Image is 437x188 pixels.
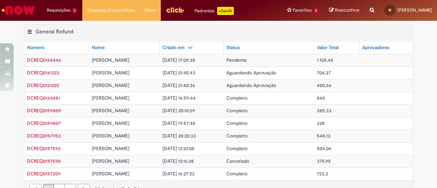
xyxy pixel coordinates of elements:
[92,171,129,177] span: [PERSON_NAME]
[217,7,234,15] p: +GenAi
[163,107,195,114] span: [DATE] 20:10:29
[317,158,331,164] span: 375,95
[27,158,61,164] a: Abrir Registro: DCREQ0157590
[317,171,328,177] span: 723,3
[163,133,196,139] span: [DATE] 20:20:33
[92,120,129,126] span: [PERSON_NAME]
[313,8,319,14] span: 3
[92,70,129,76] span: [PERSON_NAME]
[27,44,44,51] div: Número
[317,82,332,88] span: 400,66
[27,145,60,151] a: Abrir Registro: DCREQ0157592
[317,120,325,126] span: 328
[27,133,61,139] a: Abrir Registro: DCREQ0157953
[226,57,247,63] span: Pendente
[163,44,185,51] div: Criado em
[87,7,135,14] span: Despesas Corporativas
[317,44,339,51] div: Valor Total
[27,120,61,126] span: DCREQ0159807
[47,7,71,14] span: Requisições
[226,82,276,88] span: Aguardando Aprovação
[27,107,61,114] a: Abrir Registro: DCREQ0159809
[92,44,105,51] div: Nome
[27,145,60,151] span: DCREQ0157592
[27,107,61,114] span: DCREQ0159809
[92,107,129,114] span: [PERSON_NAME]
[27,57,61,63] span: DCREQ0165446
[27,133,61,139] span: DCREQ0157953
[317,70,331,76] span: 704,37
[226,70,276,76] span: Aguardando Aprovação
[92,82,129,88] span: [PERSON_NAME]
[317,95,325,101] span: 840
[329,7,360,14] a: Rascunhos
[27,120,61,126] a: Abrir Registro: DCREQ0159807
[166,5,184,15] img: click_logo_yellow_360x200.png
[27,70,59,76] span: DCREQ0161223
[27,82,59,88] a: Abrir Registro: DCREQ0161222
[92,145,129,151] span: [PERSON_NAME]
[1,3,36,17] img: ServiceNow
[27,171,61,177] a: Abrir Registro: DCREQ0157309
[335,7,360,13] span: Rascunhos
[27,95,60,101] span: DCREQ0160481
[226,171,248,177] span: Completo
[317,57,333,63] span: 1.105,48
[226,120,248,126] span: Completo
[92,57,129,63] span: [PERSON_NAME]
[226,158,249,164] span: Cancelado
[27,70,59,76] a: Abrir Registro: DCREQ0161223
[163,120,195,126] span: [DATE] 19:57:48
[163,95,196,101] span: [DATE] 16:59:44
[27,158,61,164] span: DCREQ0157590
[226,107,248,114] span: Completo
[163,70,195,76] span: [DATE] 21:45:43
[226,44,240,51] div: Status
[163,82,195,88] span: [DATE] 21:40:36
[226,95,248,101] span: Completo
[27,95,60,101] a: Abrir Registro: DCREQ0160481
[27,57,61,63] a: Abrir Registro: DCREQ0165446
[163,145,195,151] span: [DATE] 12:22:05
[27,82,59,88] span: DCREQ0161222
[163,158,194,164] span: [DATE] 12:16:28
[92,158,129,164] span: [PERSON_NAME]
[226,145,248,151] span: Completo
[163,57,195,63] span: [DATE] 17:09:38
[317,107,332,114] span: 385,33
[226,133,248,139] span: Completo
[145,7,156,14] span: More
[293,7,312,14] span: Favoritos
[362,44,389,51] div: Aprovadores
[163,171,195,177] span: [DATE] 16:27:23
[27,28,32,37] button: General Refund Menu de contexto
[92,95,129,101] span: [PERSON_NAME]
[27,171,61,177] span: DCREQ0157309
[389,8,391,12] span: IS
[72,8,77,14] span: 1
[92,133,129,139] span: [PERSON_NAME]
[317,145,332,151] span: 504,06
[397,7,432,13] span: [PERSON_NAME]
[317,133,330,139] span: 548,13
[36,28,73,35] h2: General Refund
[195,7,234,15] div: Padroniza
